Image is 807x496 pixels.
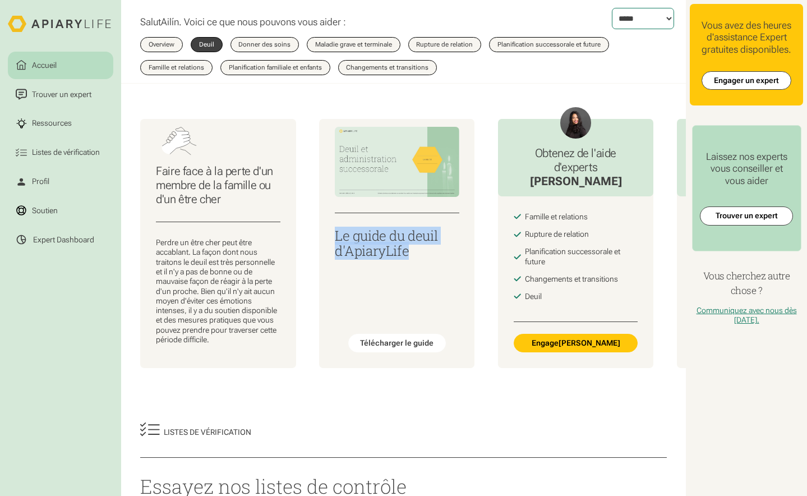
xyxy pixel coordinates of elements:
[335,228,459,258] h3: Le guide du deuil d'ApiaryLife
[346,65,428,71] div: Changements et transitions
[30,147,102,159] div: Listes de vérification
[514,174,638,189] div: [PERSON_NAME]
[514,334,638,352] a: Engage[PERSON_NAME]
[698,20,795,56] div: Vous avez des heures d'assistance Expert gratuites disponibles.
[8,198,113,224] a: Soutien
[220,60,330,75] a: Planification familiale et enfants
[416,42,473,48] div: Rupture de relation
[525,212,588,222] div: Famille et relations
[33,235,94,245] div: Expert Dashboard
[338,60,437,75] a: Changements et transitions
[525,247,638,267] div: Planification successorale et future
[8,81,113,108] a: Trouver un expert
[230,37,299,52] a: Donner des soins
[30,89,94,100] div: Trouver un expert
[497,42,601,48] div: Planification successorale et future
[199,42,214,48] div: Deuil
[8,52,113,79] a: Accueil
[702,71,791,90] a: Engager un expert
[140,16,346,29] p: Salut . Voici ce que nous pouvons vous aider :
[238,42,290,48] div: Donner des soins
[30,59,59,71] div: Accueil
[360,338,434,348] div: Télécharger le guide
[525,274,618,284] div: Changements et transitions
[229,65,322,71] div: Planification familiale et enfants
[307,37,400,52] a: Maladie grave et terminale
[161,16,179,27] span: Ailín
[30,118,74,130] div: Ressources
[164,428,251,437] div: Listes de vérification
[8,168,113,195] a: Profil
[140,60,213,75] a: Famille et relations
[348,334,446,352] a: Télécharger le guide
[156,164,280,206] h3: Faire face à la perte d'un membre de la famille ou d'un être cher
[8,227,113,254] a: Expert Dashboard
[140,37,183,52] a: Overview
[315,42,392,48] div: Maladie grave et terminale
[697,306,797,324] a: Communiquez avec nous dès [DATE].
[525,292,542,301] div: Deuil
[514,146,638,174] h3: Obtenez de l'aide d'experts
[191,37,223,52] a: Deuil
[700,151,792,187] div: Laissez nos experts vous conseiller et vous aider
[8,110,113,137] a: Ressources
[30,176,52,188] div: Profil
[525,229,589,239] div: Rupture de relation
[489,37,609,52] a: Planification successorale et future
[612,8,674,29] form: Locale Form
[408,37,482,52] a: Rupture de relation
[156,238,280,345] p: Perdre un être cher peut être accablant. La façon dont nous traitons le deuil est très personnell...
[8,139,113,166] a: Listes de vérification
[149,65,204,71] div: Famille et relations
[30,205,60,217] div: Soutien
[700,206,792,225] a: Trouver un expert
[690,269,803,298] h4: Vous cherchez autre chose ?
